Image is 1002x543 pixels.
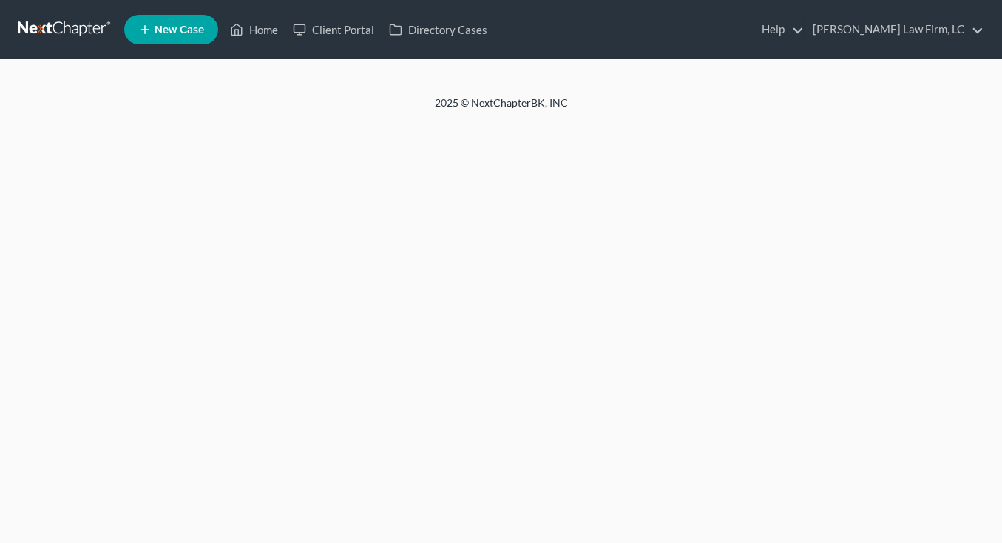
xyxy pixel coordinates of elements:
[223,16,285,43] a: Home
[805,16,984,43] a: [PERSON_NAME] Law Firm, LC
[80,95,923,122] div: 2025 © NextChapterBK, INC
[382,16,495,43] a: Directory Cases
[754,16,804,43] a: Help
[124,15,218,44] new-legal-case-button: New Case
[285,16,382,43] a: Client Portal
